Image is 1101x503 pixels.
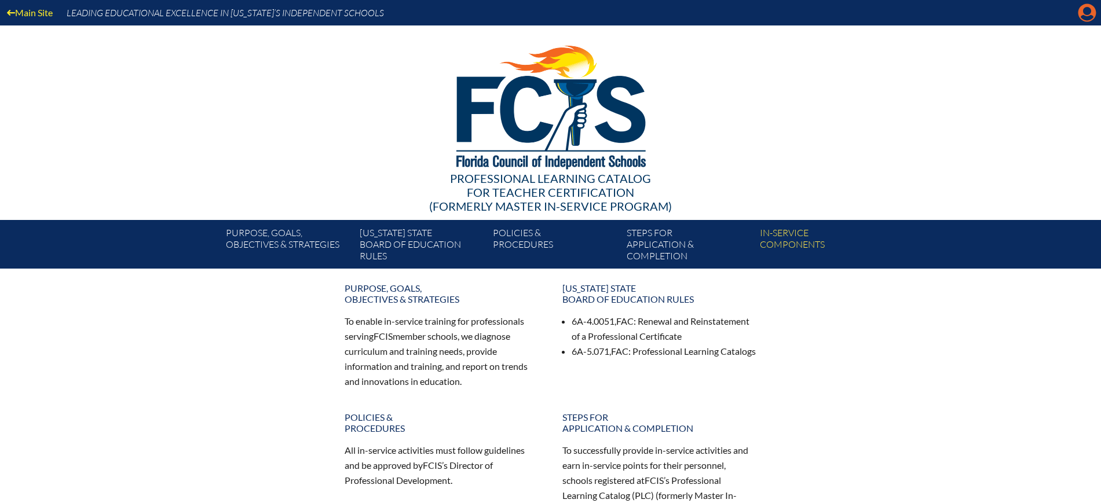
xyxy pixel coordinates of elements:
a: In-servicecomponents [755,225,888,269]
span: FCIS [645,475,664,486]
a: Purpose, goals,objectives & strategies [338,278,546,309]
span: PLC [635,490,651,501]
div: Professional Learning Catalog (formerly Master In-service Program) [217,171,884,213]
p: All in-service activities must follow guidelines and be approved by ’s Director of Professional D... [345,443,539,488]
svg: Manage Account [1078,3,1096,22]
a: Main Site [2,5,57,20]
p: To enable in-service training for professionals serving member schools, we diagnose curriculum an... [345,314,539,388]
img: FCISlogo221.eps [431,25,670,183]
span: FAC [616,315,634,326]
a: Policies &Procedures [488,225,621,269]
a: [US_STATE] StateBoard of Education rules [355,225,488,269]
span: FAC [611,346,628,357]
a: Steps forapplication & completion [622,225,755,269]
li: 6A-4.0051, : Renewal and Reinstatement of a Professional Certificate [572,314,757,344]
span: FCIS [374,331,393,342]
a: Steps forapplication & completion [555,407,764,438]
a: Purpose, goals,objectives & strategies [221,225,354,269]
a: [US_STATE] StateBoard of Education rules [555,278,764,309]
a: Policies &Procedures [338,407,546,438]
span: for Teacher Certification [467,185,634,199]
li: 6A-5.071, : Professional Learning Catalogs [572,344,757,359]
span: FCIS [423,460,442,471]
